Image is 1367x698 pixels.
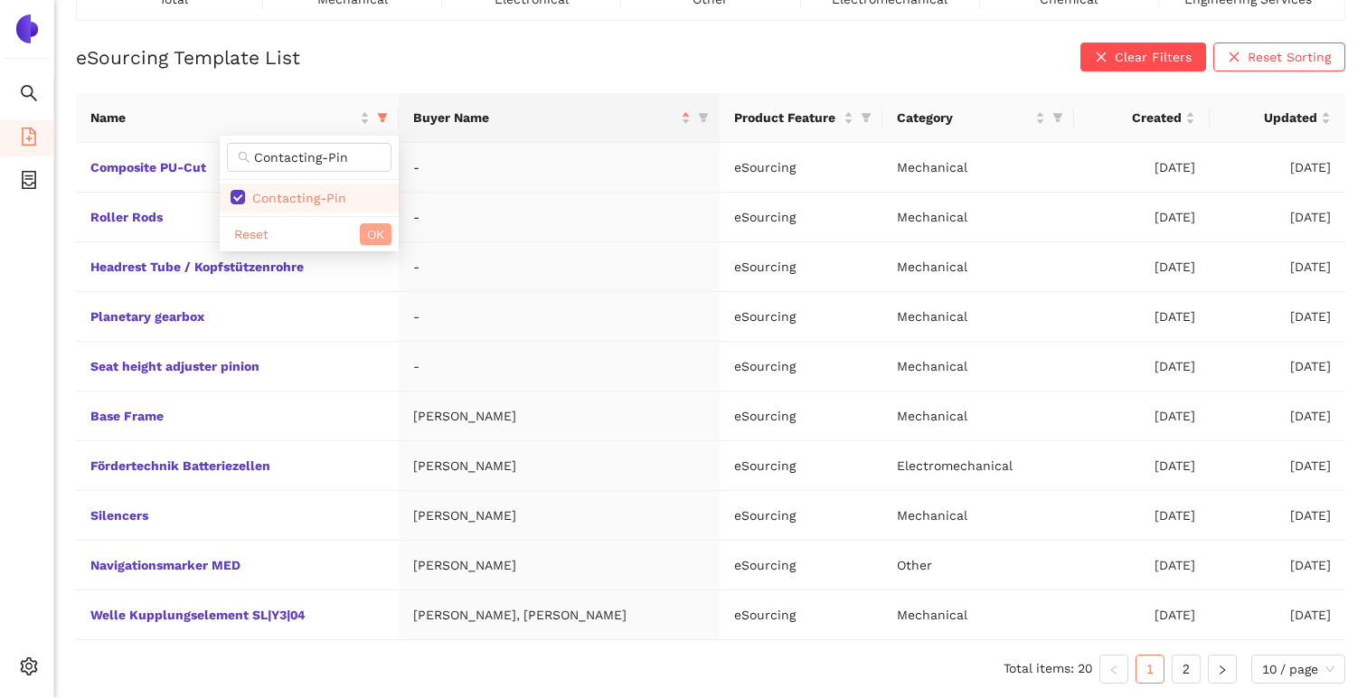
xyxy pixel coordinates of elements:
[882,292,1074,342] td: Mechanical
[20,165,38,201] span: container
[254,147,381,167] input: Search in filters
[76,44,300,71] h2: eSourcing Template List
[720,491,882,541] td: eSourcing
[377,112,388,123] span: filter
[373,104,391,131] span: filter
[1052,112,1063,123] span: filter
[1089,108,1182,127] span: Created
[1074,491,1210,541] td: [DATE]
[76,93,399,143] th: this column's title is Name,this column is sortable
[1210,143,1345,193] td: [DATE]
[20,121,38,157] span: file-add
[1228,51,1240,65] span: close
[861,112,872,123] span: filter
[1136,655,1164,684] li: 1
[720,292,882,342] td: eSourcing
[720,143,882,193] td: eSourcing
[698,112,709,123] span: filter
[1115,47,1192,67] span: Clear Filters
[367,224,384,244] span: OK
[1210,242,1345,292] td: [DATE]
[720,391,882,441] td: eSourcing
[1224,108,1317,127] span: Updated
[1136,656,1164,683] a: 1
[720,93,882,143] th: this column's title is Product Feature,this column is sortable
[399,342,720,391] td: -
[399,441,720,491] td: [PERSON_NAME]
[1173,656,1200,683] a: 2
[882,193,1074,242] td: Mechanical
[90,108,356,127] span: Name
[399,193,720,242] td: -
[720,242,882,292] td: eSourcing
[1210,342,1345,391] td: [DATE]
[882,391,1074,441] td: Mechanical
[734,108,840,127] span: Product Feature
[1108,665,1119,675] span: left
[1208,655,1237,684] li: Next Page
[399,391,720,441] td: [PERSON_NAME]
[720,342,882,391] td: eSourcing
[882,143,1074,193] td: Mechanical
[399,491,720,541] td: [PERSON_NAME]
[882,491,1074,541] td: Mechanical
[1210,491,1345,541] td: [DATE]
[413,108,677,127] span: Buyer Name
[1095,51,1108,65] span: close
[227,223,276,245] button: Reset
[1248,47,1331,67] span: Reset Sorting
[720,193,882,242] td: eSourcing
[897,108,1032,127] span: Category
[399,590,720,640] td: [PERSON_NAME], [PERSON_NAME]
[1074,143,1210,193] td: [DATE]
[1208,655,1237,684] button: right
[1210,541,1345,590] td: [DATE]
[1074,590,1210,640] td: [DATE]
[1074,391,1210,441] td: [DATE]
[1262,656,1334,683] span: 10 / page
[882,93,1074,143] th: this column's title is Category,this column is sortable
[399,292,720,342] td: -
[360,223,391,245] button: OK
[1074,441,1210,491] td: [DATE]
[1080,42,1206,71] button: closeClear Filters
[1099,655,1128,684] button: left
[1049,104,1067,131] span: filter
[1210,441,1345,491] td: [DATE]
[1099,655,1128,684] li: Previous Page
[1074,541,1210,590] td: [DATE]
[882,590,1074,640] td: Mechanical
[1210,93,1345,143] th: this column's title is Updated,this column is sortable
[13,14,42,43] img: Logo
[1213,42,1345,71] button: closeReset Sorting
[1217,665,1228,675] span: right
[1074,93,1210,143] th: this column's title is Created,this column is sortable
[1004,655,1092,684] li: Total items: 20
[720,541,882,590] td: eSourcing
[857,104,875,131] span: filter
[882,541,1074,590] td: Other
[1251,655,1345,684] div: Page Size
[1074,193,1210,242] td: [DATE]
[1210,292,1345,342] td: [DATE]
[1074,342,1210,391] td: [DATE]
[1210,590,1345,640] td: [DATE]
[1074,242,1210,292] td: [DATE]
[234,224,269,244] span: Reset
[399,143,720,193] td: -
[882,242,1074,292] td: Mechanical
[1074,292,1210,342] td: [DATE]
[20,651,38,687] span: setting
[399,242,720,292] td: -
[1210,193,1345,242] td: [DATE]
[720,590,882,640] td: eSourcing
[245,191,346,205] span: Contacting-Pin
[694,104,712,131] span: filter
[1172,655,1201,684] li: 2
[882,342,1074,391] td: Mechanical
[1210,391,1345,441] td: [DATE]
[20,78,38,114] span: search
[399,541,720,590] td: [PERSON_NAME]
[238,151,250,164] span: search
[882,441,1074,491] td: Electromechanical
